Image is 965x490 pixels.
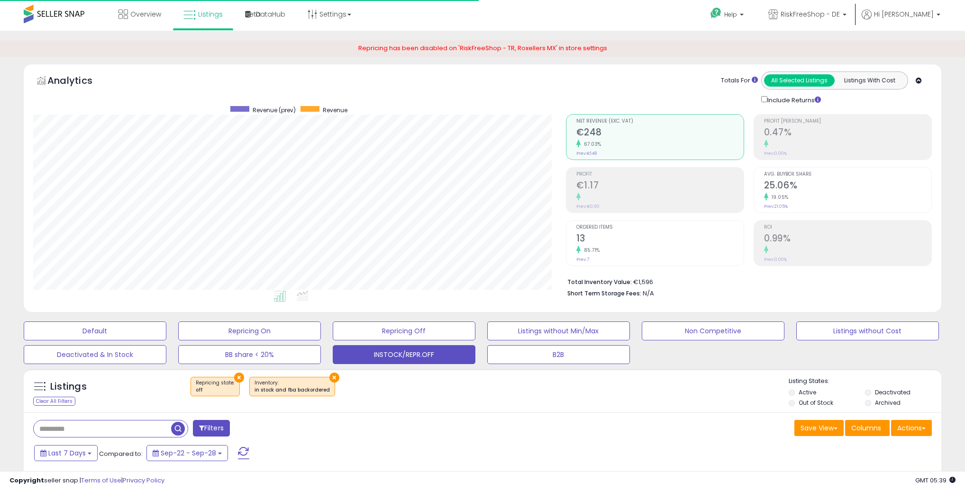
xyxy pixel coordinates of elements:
[576,233,744,246] h2: 13
[643,289,654,298] span: N/A
[50,380,87,393] h5: Listings
[193,420,230,437] button: Filters
[581,141,601,148] small: 67.03%
[874,9,934,19] span: Hi [PERSON_NAME]
[799,388,816,396] label: Active
[130,9,161,19] span: Overview
[9,476,164,485] div: seller snap | |
[851,423,881,433] span: Columns
[834,74,905,87] button: Listings With Cost
[146,445,228,461] button: Sep-22 - Sep-28
[9,476,44,485] strong: Copyright
[99,449,143,458] span: Compared to:
[487,321,630,340] button: Listings without Min/Max
[799,399,833,407] label: Out of Stock
[567,276,925,287] li: €1,596
[796,321,939,340] button: Listings without Cost
[764,172,931,177] span: Avg. Buybox Share
[487,345,630,364] button: B2B
[764,204,788,209] small: Prev: 21.05%
[764,233,931,246] h2: 0.99%
[178,345,321,364] button: BB share < 20%
[764,119,931,124] span: Profit [PERSON_NAME]
[764,257,787,262] small: Prev: 0.00%
[754,94,832,105] div: Include Returns
[845,420,890,436] button: Columns
[764,127,931,140] h2: 0.47%
[329,373,339,383] button: ×
[642,321,784,340] button: Non Competitive
[576,225,744,230] span: Ordered Items
[915,476,956,485] span: 2025-10-7 05:39 GMT
[196,379,235,393] span: Repricing state :
[333,321,475,340] button: Repricing Off
[34,445,98,461] button: Last 7 Days
[891,420,932,436] button: Actions
[764,225,931,230] span: ROI
[48,448,86,458] span: Last 7 Days
[323,106,347,114] span: Revenue
[567,278,632,286] b: Total Inventory Value:
[255,379,330,393] span: Inventory :
[81,476,121,485] a: Terms of Use
[768,194,789,201] small: 19.05%
[781,9,840,19] span: RiskFreeShop - DE
[47,74,111,89] h5: Analytics
[33,397,75,406] div: Clear All Filters
[333,345,475,364] button: INSTOCK/REPR.OFF
[255,387,330,393] div: in stock and fba backordered
[764,180,931,193] h2: 25.06%
[794,420,844,436] button: Save View
[849,470,932,479] div: Displaying 1 to 15 of 15 items
[358,44,607,53] span: Repricing has been disabled on 'RiskFreeShop - TR, Roxellers MX' in store settings
[161,448,216,458] span: Sep-22 - Sep-28
[875,388,910,396] label: Deactivated
[721,76,758,85] div: Totals For
[710,7,722,19] i: Get Help
[576,151,597,156] small: Prev: €148
[255,9,285,19] span: DataHub
[198,9,223,19] span: Listings
[724,10,737,18] span: Help
[764,74,835,87] button: All Selected Listings
[178,321,321,340] button: Repricing On
[576,119,744,124] span: Net Revenue (Exc. VAT)
[576,172,744,177] span: Profit
[24,321,166,340] button: Default
[581,247,600,254] small: 85.71%
[123,476,164,485] a: Privacy Policy
[576,180,744,193] h2: €1.17
[576,127,744,140] h2: €248
[576,257,589,262] small: Prev: 7
[862,9,940,28] a: Hi [PERSON_NAME]
[253,106,296,114] span: Revenue (prev)
[789,377,941,386] p: Listing States:
[234,373,244,383] button: ×
[875,399,901,407] label: Archived
[24,345,166,364] button: Deactivated & In Stock
[567,289,641,297] b: Short Term Storage Fees:
[764,151,787,156] small: Prev: 0.00%
[576,204,600,209] small: Prev: €0.00
[196,387,235,393] div: off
